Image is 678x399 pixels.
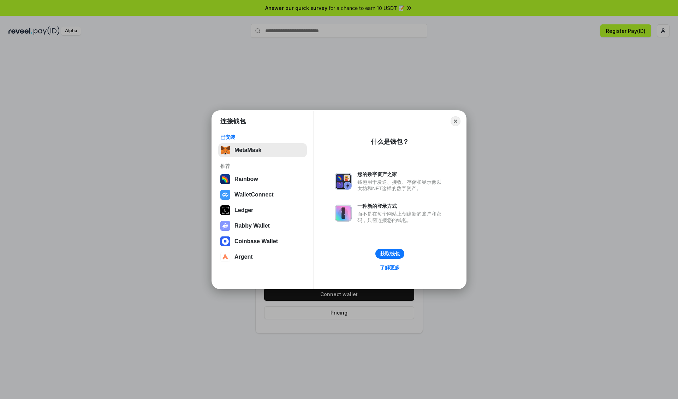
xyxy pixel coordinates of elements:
[376,263,404,272] a: 了解更多
[380,251,400,257] div: 获取钱包
[234,192,274,198] div: WalletConnect
[234,207,253,213] div: Ledger
[218,203,307,217] button: Ledger
[234,147,261,153] div: MetaMask
[220,174,230,184] img: svg+xml,%3Csvg%20width%3D%22120%22%20height%3D%22120%22%20viewBox%3D%220%200%20120%20120%22%20fil...
[218,172,307,186] button: Rainbow
[220,190,230,200] img: svg+xml,%3Csvg%20width%3D%2228%22%20height%3D%2228%22%20viewBox%3D%220%200%2028%2028%22%20fill%3D...
[234,254,253,260] div: Argent
[335,205,352,222] img: svg+xml,%3Csvg%20xmlns%3D%22http%3A%2F%2Fwww.w3.org%2F2000%2Fsvg%22%20fill%3D%22none%22%20viewBox...
[234,238,278,245] div: Coinbase Wallet
[218,219,307,233] button: Rabby Wallet
[357,211,445,223] div: 而不是在每个网站上创建新的账户和密码，只需连接您的钱包。
[220,205,230,215] img: svg+xml,%3Csvg%20xmlns%3D%22http%3A%2F%2Fwww.w3.org%2F2000%2Fsvg%22%20width%3D%2228%22%20height%3...
[220,163,305,169] div: 推荐
[357,179,445,192] div: 钱包用于发送、接收、存储和显示像以太坊和NFT这样的数字资产。
[371,137,409,146] div: 什么是钱包？
[220,117,246,125] h1: 连接钱包
[357,171,445,177] div: 您的数字资产之家
[218,234,307,248] button: Coinbase Wallet
[220,145,230,155] img: svg+xml,%3Csvg%20fill%3D%22none%22%20height%3D%2233%22%20viewBox%3D%220%200%2035%2033%22%20width%...
[234,223,270,229] div: Rabby Wallet
[335,173,352,190] img: svg+xml,%3Csvg%20xmlns%3D%22http%3A%2F%2Fwww.w3.org%2F2000%2Fsvg%22%20fill%3D%22none%22%20viewBox...
[220,134,305,140] div: 已安装
[375,249,404,259] button: 获取钱包
[220,252,230,262] img: svg+xml,%3Csvg%20width%3D%2228%22%20height%3D%2228%22%20viewBox%3D%220%200%2028%2028%22%20fill%3D...
[220,236,230,246] img: svg+xml,%3Csvg%20width%3D%2228%22%20height%3D%2228%22%20viewBox%3D%220%200%2028%2028%22%20fill%3D...
[357,203,445,209] div: 一种新的登录方式
[220,221,230,231] img: svg+xml,%3Csvg%20xmlns%3D%22http%3A%2F%2Fwww.w3.org%2F2000%2Fsvg%22%20fill%3D%22none%22%20viewBox...
[451,116,460,126] button: Close
[380,264,400,271] div: 了解更多
[218,188,307,202] button: WalletConnect
[234,176,258,182] div: Rainbow
[218,143,307,157] button: MetaMask
[218,250,307,264] button: Argent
